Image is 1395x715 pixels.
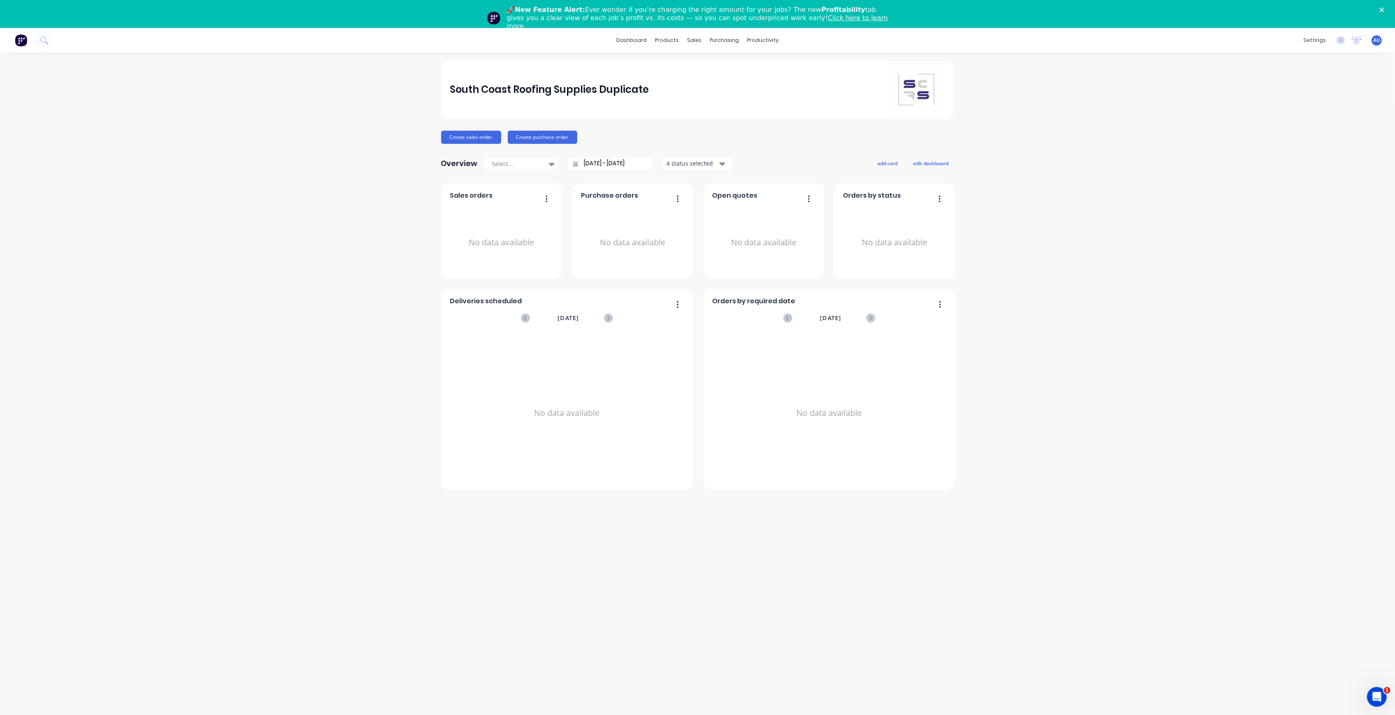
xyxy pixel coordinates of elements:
div: 🚀 Ever wonder if you’re charging the right amount for your jobs? The new tab gives you a clear vi... [507,6,895,30]
div: No data available [712,204,815,281]
div: productivity [743,34,783,46]
button: 4 status selected [662,157,732,170]
a: Click here to learn more. [507,14,888,30]
button: add card [872,158,903,168]
a: dashboard [612,34,651,46]
div: No data available [843,204,946,281]
button: Create sales order [441,131,501,144]
div: Overview [441,155,478,172]
button: edit dashboard [908,158,954,168]
button: Create purchase order [508,131,577,144]
span: Purchase orders [581,191,638,201]
div: Close [1379,7,1388,12]
span: [DATE] [558,314,579,323]
iframe: Intercom live chat [1367,687,1387,707]
span: Orders by required date [712,296,795,306]
div: No data available [712,333,946,493]
div: South Coast Roofing Supplies Duplicate [450,81,649,98]
span: Deliveries scheduled [450,296,522,306]
span: 1 [1384,687,1390,694]
div: No data available [450,333,684,493]
div: sales [683,34,706,46]
img: Profile image for Team [487,12,500,25]
div: 4 status selected [666,159,718,168]
div: No data available [581,204,684,281]
b: New Feature Alert: [515,6,585,14]
img: South Coast Roofing Supplies Duplicate [888,61,945,118]
div: purchasing [706,34,743,46]
div: No data available [450,204,553,281]
span: AU [1373,37,1380,44]
span: Sales orders [450,191,493,201]
span: [DATE] [820,314,841,323]
b: Profitability [821,6,865,14]
div: products [651,34,683,46]
div: settings [1299,34,1330,46]
span: Open quotes [712,191,757,201]
img: Factory [15,34,27,46]
span: Orders by status [843,191,901,201]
